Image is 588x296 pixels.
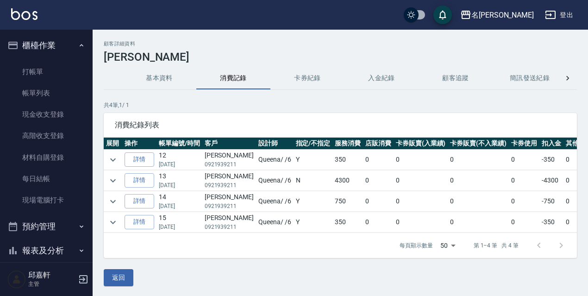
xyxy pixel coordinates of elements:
td: Y [294,212,333,233]
td: 0 [509,191,539,212]
a: 材料自購登錄 [4,147,89,168]
button: expand row [106,174,120,188]
div: 50 [437,233,459,258]
p: 0921939211 [205,202,254,210]
th: 帳單編號/時間 [156,138,202,150]
a: 打帳單 [4,61,89,82]
th: 操作 [122,138,156,150]
th: 店販消費 [363,138,394,150]
a: 帳單列表 [4,82,89,104]
td: [PERSON_NAME] [202,191,256,212]
p: [DATE] [159,202,200,210]
td: -750 [539,191,563,212]
h5: 邱嘉軒 [28,271,75,280]
th: 設計師 [256,138,294,150]
a: 每日結帳 [4,168,89,189]
div: 名[PERSON_NAME] [471,9,534,21]
td: Queena / /6 [256,170,294,191]
button: 基本資料 [122,67,196,89]
button: 登出 [541,6,577,24]
td: Queena / /6 [256,212,294,233]
td: 0 [394,191,448,212]
p: 0921939211 [205,181,254,189]
td: -350 [539,212,563,233]
p: [DATE] [159,160,200,169]
th: 客戶 [202,138,256,150]
p: 第 1–4 筆 共 4 筆 [474,241,519,250]
a: 詳情 [125,173,154,188]
th: 指定/不指定 [294,138,333,150]
button: expand row [106,153,120,167]
td: 14 [156,191,202,212]
p: 主管 [28,280,75,288]
a: 現場電腦打卡 [4,189,89,211]
td: 13 [156,170,202,191]
a: 詳情 [125,215,154,229]
th: 扣入金 [539,138,563,150]
td: 0 [363,212,394,233]
a: 詳情 [125,152,154,167]
td: 0 [448,150,509,170]
p: 0921939211 [205,223,254,231]
td: Queena / /6 [256,191,294,212]
td: [PERSON_NAME] [202,170,256,191]
button: expand row [106,215,120,229]
th: 卡券販賣(不入業績) [448,138,509,150]
button: 名[PERSON_NAME] [457,6,538,25]
td: [PERSON_NAME] [202,150,256,170]
td: 0 [448,191,509,212]
button: 簡訊發送紀錄 [493,67,567,89]
button: 入金紀錄 [344,67,419,89]
a: 詳情 [125,194,154,208]
p: [DATE] [159,181,200,189]
img: Person [7,270,26,289]
td: Y [294,191,333,212]
td: 350 [332,212,363,233]
a: 現金收支登錄 [4,104,89,125]
h2: 顧客詳細資料 [104,41,577,47]
td: 0 [363,150,394,170]
td: 0 [394,150,448,170]
td: -350 [539,150,563,170]
img: Logo [11,8,38,20]
td: Y [294,150,333,170]
td: 350 [332,150,363,170]
td: 0 [509,170,539,191]
td: Queena / /6 [256,150,294,170]
td: 0 [448,170,509,191]
button: expand row [106,195,120,208]
td: 0 [509,150,539,170]
td: N [294,170,333,191]
a: 高階收支登錄 [4,125,89,146]
span: 消費紀錄列表 [115,120,566,130]
button: save [433,6,452,24]
td: 750 [332,191,363,212]
p: 0921939211 [205,160,254,169]
td: 0 [394,170,448,191]
h3: [PERSON_NAME] [104,50,577,63]
p: [DATE] [159,223,200,231]
button: 預約管理 [4,214,89,239]
button: 櫃檯作業 [4,33,89,57]
td: [PERSON_NAME] [202,212,256,233]
button: 返回 [104,269,133,286]
button: 消費記錄 [196,67,270,89]
button: 報表及分析 [4,239,89,263]
td: 0 [448,212,509,233]
th: 展開 [104,138,122,150]
td: 0 [363,191,394,212]
td: 12 [156,150,202,170]
td: 15 [156,212,202,233]
td: 4300 [332,170,363,191]
th: 卡券販賣(入業績) [394,138,448,150]
td: 0 [509,212,539,233]
td: 0 [394,212,448,233]
p: 共 4 筆, 1 / 1 [104,101,577,109]
p: 每頁顯示數量 [400,241,433,250]
td: -4300 [539,170,563,191]
th: 服務消費 [332,138,363,150]
button: 顧客追蹤 [419,67,493,89]
td: 0 [363,170,394,191]
button: 卡券紀錄 [270,67,344,89]
th: 卡券使用 [509,138,539,150]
